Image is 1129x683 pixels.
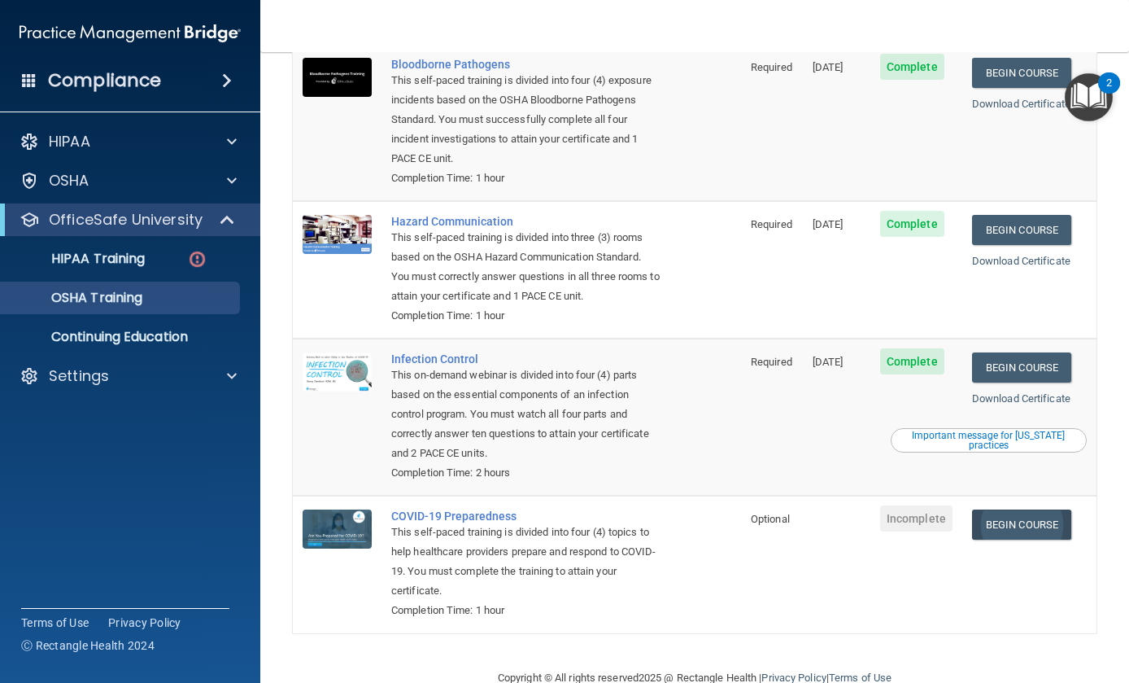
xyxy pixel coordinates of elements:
div: This self-paced training is divided into four (4) topics to help healthcare providers prepare and... [391,523,660,601]
a: Begin Course [972,58,1071,88]
a: Bloodborne Pathogens [391,58,660,71]
a: HIPAA [20,132,237,151]
a: Begin Course [972,215,1071,245]
span: Required [751,218,792,230]
a: Terms of Use [21,615,89,631]
a: Hazard Communication [391,215,660,228]
p: HIPAA [49,132,90,151]
span: Complete [880,211,944,237]
img: PMB logo [20,17,241,50]
a: COVID-19 Preparedness [391,510,660,523]
a: Begin Course [972,352,1071,383]
p: Continuing Education [11,329,233,345]
a: Download Certificate [972,392,1070,405]
span: [DATE] [813,356,843,368]
a: Download Certificate [972,98,1070,110]
a: Download Certificate [972,255,1070,267]
a: Settings [20,366,237,386]
a: Begin Course [972,510,1071,540]
span: Incomplete [880,506,952,532]
p: OSHA [49,171,89,190]
div: 2 [1106,83,1112,104]
p: HIPAA Training [11,251,145,267]
div: Completion Time: 1 hour [391,601,660,620]
p: Settings [49,366,109,386]
div: Important message for [US_STATE] practices [893,431,1084,450]
div: This self-paced training is divided into four (4) exposure incidents based on the OSHA Bloodborne... [391,71,660,169]
a: Privacy Policy [108,615,181,631]
span: Required [751,356,792,368]
a: Infection Control [391,352,660,366]
div: This on-demand webinar is divided into four (4) parts based on the essential components of an inf... [391,366,660,463]
div: Completion Time: 1 hour [391,169,660,188]
span: [DATE] [813,61,843,73]
div: Completion Time: 1 hour [391,306,660,326]
button: Read this if you are a dental practitioner in the state of CA [891,428,1087,453]
p: OfficeSafe University [49,210,203,230]
img: danger-circle.6113f641.png [187,249,207,269]
span: Complete [880,348,944,374]
span: Complete [880,54,944,80]
span: Required [751,61,792,73]
button: Open Resource Center, 2 new notifications [1065,73,1113,121]
span: [DATE] [813,218,843,230]
div: This self-paced training is divided into three (3) rooms based on the OSHA Hazard Communication S... [391,228,660,306]
div: Completion Time: 2 hours [391,463,660,483]
a: OfficeSafe University [20,210,236,230]
span: Optional [751,513,790,525]
span: Ⓒ Rectangle Health 2024 [21,637,155,654]
h4: Compliance [48,69,161,92]
p: OSHA Training [11,290,142,306]
a: OSHA [20,171,237,190]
